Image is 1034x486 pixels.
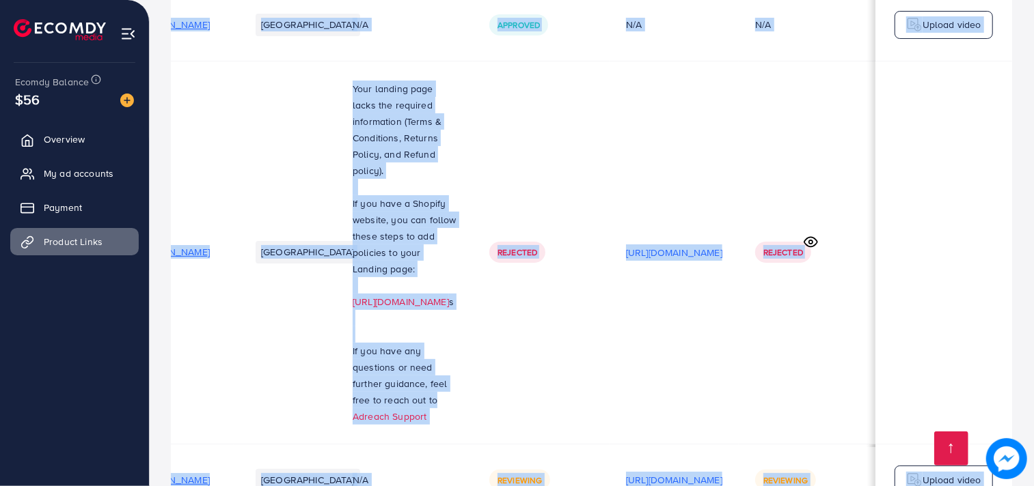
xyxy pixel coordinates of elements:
span: Rejected [498,246,537,258]
span: Approved [498,19,540,31]
span: Your landing page lacks the required information (Terms & Conditions, Returns Policy, and Refund ... [353,82,441,177]
span: Rejected [763,246,803,258]
span: Payment [44,201,82,214]
span: If you have a Shopify website, you can follow these steps to add policies to your Landing page: [353,197,457,276]
span: Product Links [44,235,103,248]
span: s [449,295,454,309]
span: Reviewing [498,474,542,486]
div: N/A [626,18,722,31]
span: My ad accounts [44,167,113,180]
span: If you have any questions or need further guidance, feel free to reach out to [353,344,448,407]
div: N/A [755,18,771,31]
img: logo [906,16,923,33]
p: [URL][DOMAIN_NAME] [626,244,722,261]
li: [GEOGRAPHIC_DATA] [256,14,360,35]
a: Payment [10,194,139,221]
p: Upload video [923,16,981,33]
a: Overview [10,126,139,153]
span: Ecomdy Balance [15,75,89,89]
img: menu [120,26,136,42]
img: image [120,94,134,107]
img: logo [14,19,106,40]
a: Product Links [10,228,139,255]
li: [GEOGRAPHIC_DATA] [256,241,360,263]
span: Reviewing [763,474,808,486]
span: $56 [14,88,41,111]
a: Adreach Support [353,410,426,423]
span: Overview [44,132,85,146]
a: My ad accounts [10,160,139,187]
img: image [986,438,1027,479]
a: [URL][DOMAIN_NAME] [353,295,449,309]
span: N/A [353,18,368,31]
